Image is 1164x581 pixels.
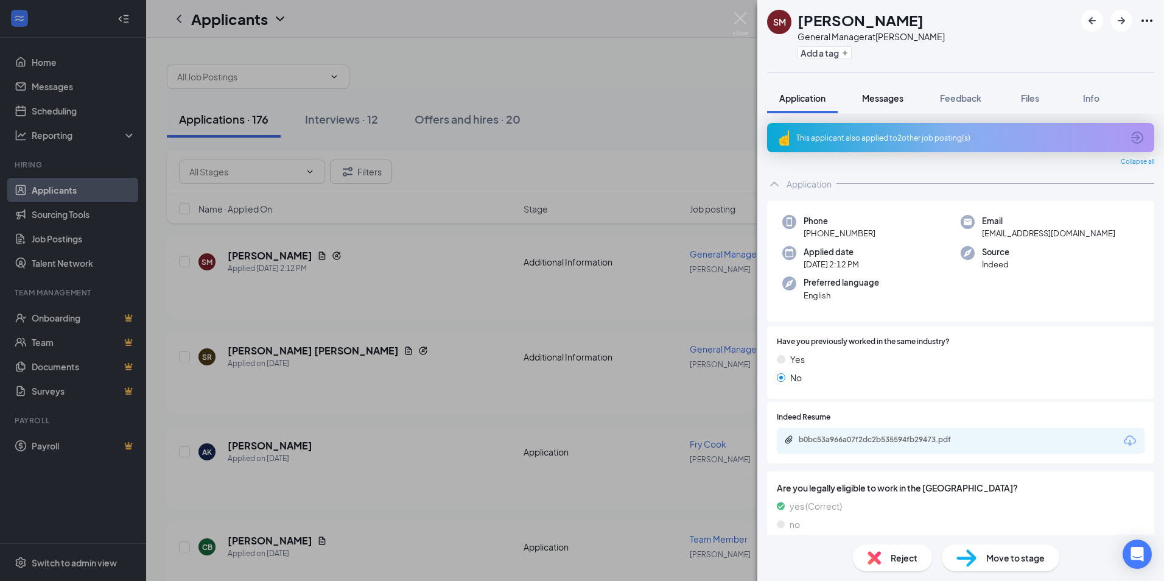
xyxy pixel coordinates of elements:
span: Have you previously worked in the same industry? [777,336,950,348]
span: English [804,289,879,301]
span: [EMAIL_ADDRESS][DOMAIN_NAME] [982,227,1115,239]
span: Application [779,93,826,104]
svg: ArrowLeftNew [1085,13,1099,28]
button: ArrowLeftNew [1081,10,1103,32]
div: Open Intercom Messenger [1123,540,1152,569]
span: Phone [804,215,875,227]
span: [DATE] 2:12 PM [804,258,859,270]
svg: Paperclip [784,435,794,445]
span: Collapse all [1121,157,1154,167]
span: Source [982,246,1009,258]
div: SM [773,16,786,28]
div: This applicant also applied to 2 other job posting(s) [796,133,1123,143]
span: Reject [891,551,917,565]
svg: Plus [841,49,849,57]
span: Files [1021,93,1039,104]
div: Application [787,178,832,190]
span: Email [982,215,1115,227]
span: no [790,518,800,531]
svg: ChevronUp [767,177,782,191]
span: Feedback [940,93,981,104]
div: b0bc53a966a07f2dc2b535594fb29473.pdf [799,435,969,445]
div: General Manager at [PERSON_NAME] [798,30,945,43]
span: Indeed Resume [777,412,830,423]
button: ArrowRight [1110,10,1132,32]
span: Applied date [804,246,859,258]
svg: ArrowRight [1114,13,1129,28]
span: Move to stage [986,551,1045,565]
span: Yes [790,353,805,366]
span: Messages [862,93,903,104]
span: Are you legally eligible to work in the [GEOGRAPHIC_DATA]? [777,481,1145,495]
a: Paperclipb0bc53a966a07f2dc2b535594fb29473.pdf [784,435,981,446]
svg: ArrowCircle [1130,130,1145,145]
span: [PHONE_NUMBER] [804,227,875,239]
svg: Ellipses [1140,13,1154,28]
h1: [PERSON_NAME] [798,10,924,30]
button: PlusAdd a tag [798,46,852,59]
span: yes (Correct) [790,499,842,513]
span: Indeed [982,258,1009,270]
span: No [790,371,802,384]
span: Preferred language [804,276,879,289]
span: Info [1083,93,1099,104]
svg: Download [1123,434,1137,448]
